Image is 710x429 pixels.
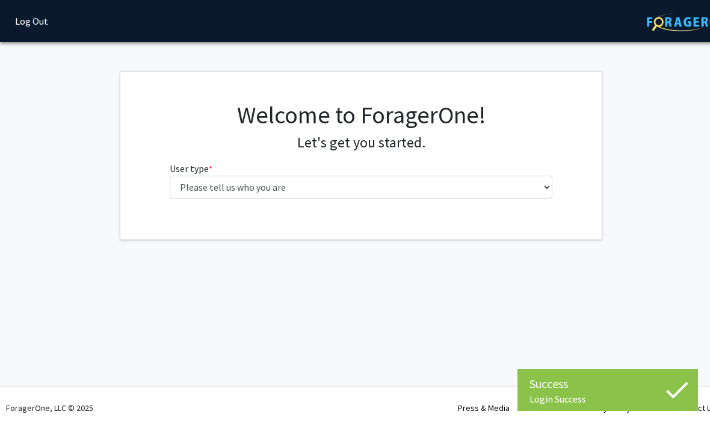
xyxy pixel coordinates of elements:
[170,134,553,152] h4: Let's get you started.
[170,161,212,176] label: User type
[529,393,686,405] div: Login Success
[458,403,510,413] a: Press & Media
[170,100,553,129] h1: Welcome to ForagerOne!
[529,375,686,393] div: Success
[6,387,93,429] div: ForagerOne, LLC © 2025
